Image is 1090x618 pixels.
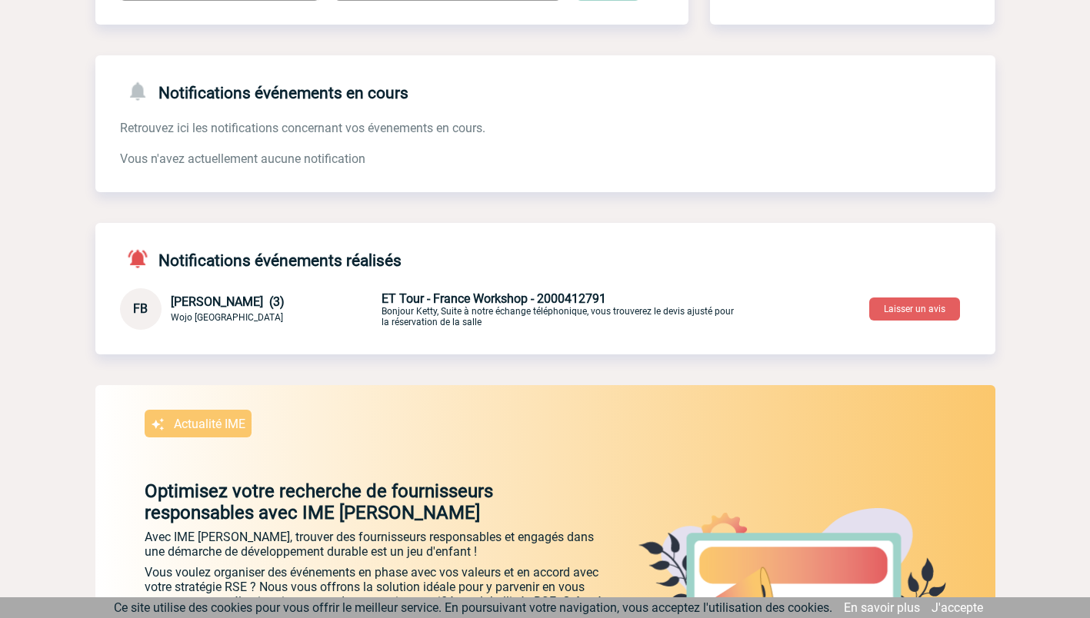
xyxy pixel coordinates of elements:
p: Actualité IME [174,417,245,431]
span: Retrouvez ici les notifications concernant vos évenements en cours. [120,121,485,135]
img: notifications-24-px-g.png [126,80,158,102]
p: Optimisez votre recherche de fournisseurs responsables avec IME [PERSON_NAME] [95,480,606,523]
span: [PERSON_NAME] (3) [171,294,285,309]
p: Avec IME [PERSON_NAME], trouver des fournisseurs responsables et engagés dans une démarche de dév... [145,530,606,559]
a: J'accepte [932,600,983,615]
button: Laisser un avis [869,297,960,321]
span: FB [133,301,148,316]
div: Conversation privée : Fournisseur - Agence [120,288,995,330]
span: Ce site utilise des cookies pour vous offrir le meilleur service. En poursuivant votre navigation... [114,600,832,615]
a: FB [PERSON_NAME] (3) Wojo [GEOGRAPHIC_DATA] ET Tour - France Workshop - 2000412791Bonjour Ketty, ... [120,301,743,315]
span: Wojo [GEOGRAPHIC_DATA] [171,312,283,323]
img: notifications-active-24-px-r.png [126,248,158,270]
span: ET Tour - France Workshop - 2000412791 [382,291,606,306]
p: Bonjour Ketty, Suite à notre échange téléphonique, vous trouverez le devis ajusté pour la réserva... [382,291,743,327]
span: Vous n'avez actuellement aucune notification [120,151,365,166]
h4: Notifications événements en cours [120,80,408,102]
h4: Notifications événements réalisés [120,248,402,270]
a: En savoir plus [844,600,920,615]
